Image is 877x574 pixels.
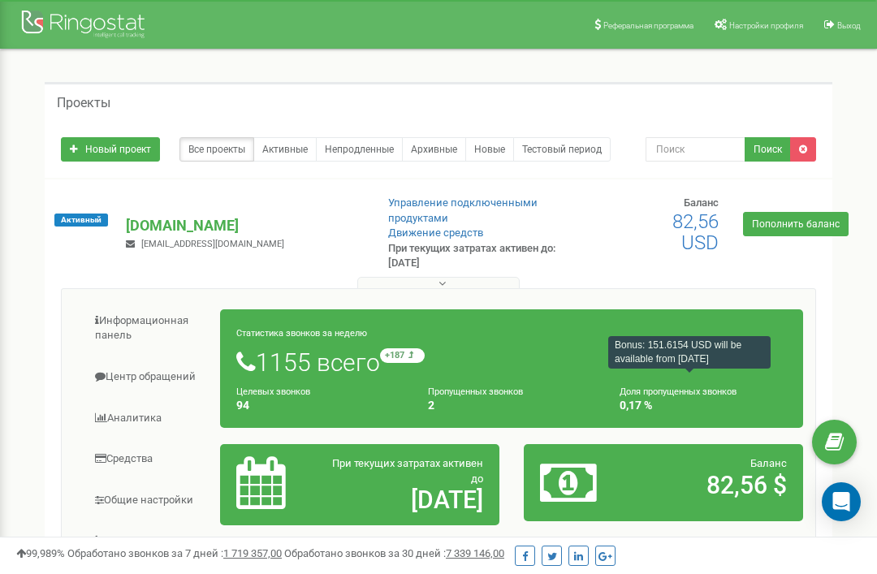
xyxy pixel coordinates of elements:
a: Тестовый период [513,137,611,162]
a: Аналитика [74,399,221,438]
a: Общие настройки [74,481,221,520]
a: Движение средств [388,227,483,239]
a: Непродленные [316,137,403,162]
span: При текущих затратах активен до [332,457,483,485]
span: 99,989% [16,547,65,559]
button: Поиск [745,137,791,162]
div: Bonus: 151.6154 USD will be available from [DATE] [608,336,771,369]
span: Баланс [750,457,787,469]
span: [EMAIL_ADDRESS][DOMAIN_NAME] [141,239,284,249]
a: Новые [465,137,514,162]
span: 82,56 USD [672,210,719,254]
a: Управление подключенными продуктами [388,196,538,224]
small: Целевых звонков [236,386,310,397]
h1: 1155 всего [236,348,787,376]
small: +187 [380,348,425,363]
a: Информационная панель [74,301,221,356]
input: Поиск [646,137,745,162]
small: Доля пропущенных звонков [620,386,737,397]
a: Новый проект [61,137,160,162]
small: Пропущенных звонков [428,386,523,397]
h4: 94 [236,399,404,412]
u: 7 339 146,00 [446,547,504,559]
a: Активные [253,137,317,162]
a: Средства [74,439,221,479]
small: Статистика звонков за неделю [236,328,367,339]
div: Open Intercom Messenger [822,482,861,521]
p: [DOMAIN_NAME] [126,215,361,236]
h4: 2 [428,399,595,412]
span: Выход [837,21,861,30]
h5: Проекты [57,96,110,110]
span: Баланс [684,196,719,209]
h2: [DATE] [326,486,483,513]
a: Пополнить баланс [743,212,849,236]
h2: 82,56 $ [630,472,787,498]
span: Настройки профиля [729,21,803,30]
h4: 0,17 % [620,399,787,412]
p: При текущих затратах активен до: [DATE] [388,241,559,271]
a: Все проекты [179,137,254,162]
a: Центр обращений [74,357,221,397]
span: Обработано звонков за 7 дней : [67,547,282,559]
span: Реферальная программа [603,21,693,30]
a: Архивные [402,137,466,162]
span: Активный [54,214,108,227]
span: Обработано звонков за 30 дней : [284,547,504,559]
a: Виртуальная АТС [74,521,221,561]
u: 1 719 357,00 [223,547,282,559]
